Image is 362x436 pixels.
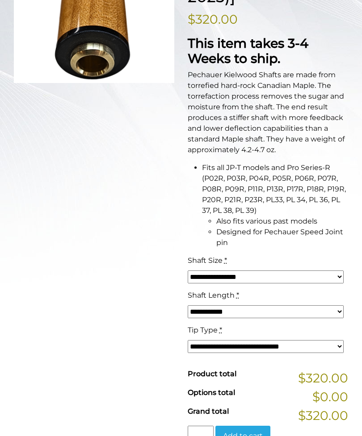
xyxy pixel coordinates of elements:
p: Pechauer Kielwood Shafts are made from torrefied hard-rock Canadian Maple. The torrefaction proce... [188,70,348,155]
span: Tip Type [188,326,218,334]
li: Designed for Pechauer Speed Joint pin [216,227,348,248]
li: Also fits various past models [216,216,348,227]
bdi: 320.00 [188,12,238,27]
span: Options total [188,388,235,397]
span: $ [188,12,195,27]
span: $320.00 [298,369,348,387]
span: $0.00 [312,387,348,406]
span: $320.00 [298,406,348,425]
li: Fits all JP-T models and Pro Series-R (P02R, P03R, P04R, P05R, P06R, P07R, P08R, P09R, P11R, P13R... [202,162,348,248]
abbr: required [219,326,222,334]
span: Grand total [188,407,229,415]
span: Shaft Size [188,256,223,265]
span: Product total [188,370,236,378]
span: Shaft Length [188,291,235,299]
strong: This item takes 3-4 Weeks to ship. [188,35,308,66]
abbr: required [224,256,227,265]
abbr: required [236,291,239,299]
